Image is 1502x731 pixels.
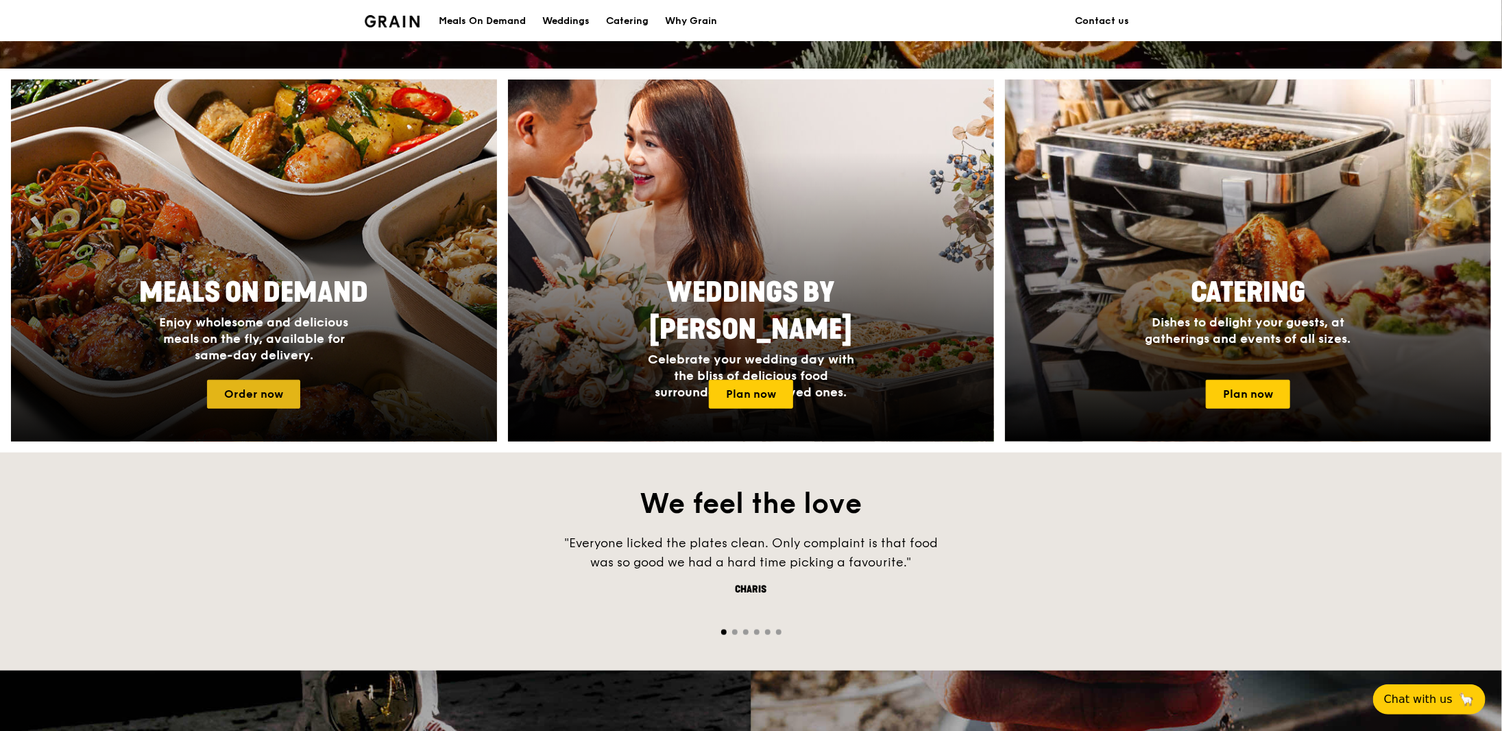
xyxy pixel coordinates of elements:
[776,630,782,635] span: Go to slide 6
[721,630,727,635] span: Go to slide 1
[207,380,300,409] a: Order now
[657,1,725,42] a: Why Grain
[546,583,957,597] div: Charis
[649,276,852,346] span: Weddings by [PERSON_NAME]
[542,1,590,42] div: Weddings
[754,630,760,635] span: Go to slide 4
[11,80,497,442] a: Meals On DemandEnjoy wholesome and delicious meals on the fly, available for same-day delivery.Or...
[1206,380,1290,409] a: Plan now
[534,1,598,42] a: Weddings
[139,276,368,309] span: Meals On Demand
[665,1,717,42] div: Why Grain
[1384,691,1453,708] span: Chat with us
[732,630,738,635] span: Go to slide 2
[709,380,793,409] a: Plan now
[1005,80,1491,442] img: catering-card.e1cfaf3e.jpg
[1005,80,1491,442] a: CateringDishes to delight your guests, at gatherings and events of all sizes.Plan now
[765,630,771,635] span: Go to slide 5
[1191,276,1305,309] span: Catering
[598,1,657,42] a: Catering
[508,80,994,442] img: weddings-card.4f3003b8.jpg
[1458,691,1475,708] span: 🦙
[439,1,526,42] div: Meals On Demand
[606,1,649,42] div: Catering
[1146,315,1351,346] span: Dishes to delight your guests, at gatherings and events of all sizes.
[1373,684,1486,715] button: Chat with us🦙
[508,80,994,442] a: Weddings by [PERSON_NAME]Celebrate your wedding day with the bliss of delicious food surrounded b...
[159,315,348,363] span: Enjoy wholesome and delicious meals on the fly, available for same-day delivery.
[1067,1,1138,42] a: Contact us
[743,630,749,635] span: Go to slide 3
[365,15,420,27] img: Grain
[648,352,854,400] span: Celebrate your wedding day with the bliss of delicious food surrounded by your loved ones.
[546,534,957,572] div: "Everyone licked the plates clean. Only complaint is that food was so good we had a hard time pic...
